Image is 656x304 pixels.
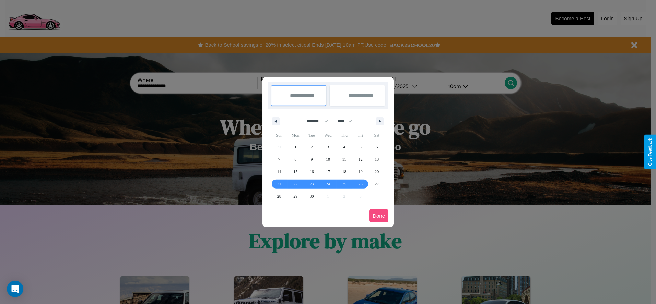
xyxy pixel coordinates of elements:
span: 2 [311,141,313,153]
div: Give Feedback [648,138,653,166]
span: 19 [359,166,363,178]
button: 18 [336,166,352,178]
span: 21 [277,178,281,190]
button: 13 [369,153,385,166]
span: 5 [360,141,362,153]
span: 13 [375,153,379,166]
span: Thu [336,130,352,141]
span: 27 [375,178,379,190]
span: 23 [310,178,314,190]
span: 22 [293,178,297,190]
button: 16 [304,166,320,178]
button: 20 [369,166,385,178]
button: 22 [287,178,303,190]
button: 11 [336,153,352,166]
button: 3 [320,141,336,153]
button: 7 [271,153,287,166]
button: 4 [336,141,352,153]
button: 17 [320,166,336,178]
span: 14 [277,166,281,178]
span: 8 [294,153,296,166]
span: Tue [304,130,320,141]
span: Sat [369,130,385,141]
span: 18 [342,166,346,178]
button: 25 [336,178,352,190]
span: 29 [293,190,297,203]
span: 16 [310,166,314,178]
span: 17 [326,166,330,178]
button: 26 [352,178,368,190]
button: 21 [271,178,287,190]
button: 29 [287,190,303,203]
span: Wed [320,130,336,141]
button: 19 [352,166,368,178]
button: 23 [304,178,320,190]
button: 24 [320,178,336,190]
span: Sun [271,130,287,141]
button: 2 [304,141,320,153]
span: 3 [327,141,329,153]
span: Mon [287,130,303,141]
button: 5 [352,141,368,153]
span: 9 [311,153,313,166]
span: 15 [293,166,297,178]
span: 28 [277,190,281,203]
button: 30 [304,190,320,203]
span: 11 [342,153,347,166]
span: 20 [375,166,379,178]
button: 1 [287,141,303,153]
span: 26 [359,178,363,190]
button: 6 [369,141,385,153]
span: 25 [342,178,346,190]
span: 1 [294,141,296,153]
button: Done [369,209,388,222]
button: 9 [304,153,320,166]
span: Fri [352,130,368,141]
button: 8 [287,153,303,166]
span: 7 [278,153,280,166]
span: 4 [343,141,345,153]
button: 14 [271,166,287,178]
div: Open Intercom Messenger [7,281,23,297]
button: 10 [320,153,336,166]
span: 6 [376,141,378,153]
span: 30 [310,190,314,203]
button: 27 [369,178,385,190]
button: 15 [287,166,303,178]
button: 12 [352,153,368,166]
span: 12 [359,153,363,166]
button: 28 [271,190,287,203]
span: 10 [326,153,330,166]
span: 24 [326,178,330,190]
